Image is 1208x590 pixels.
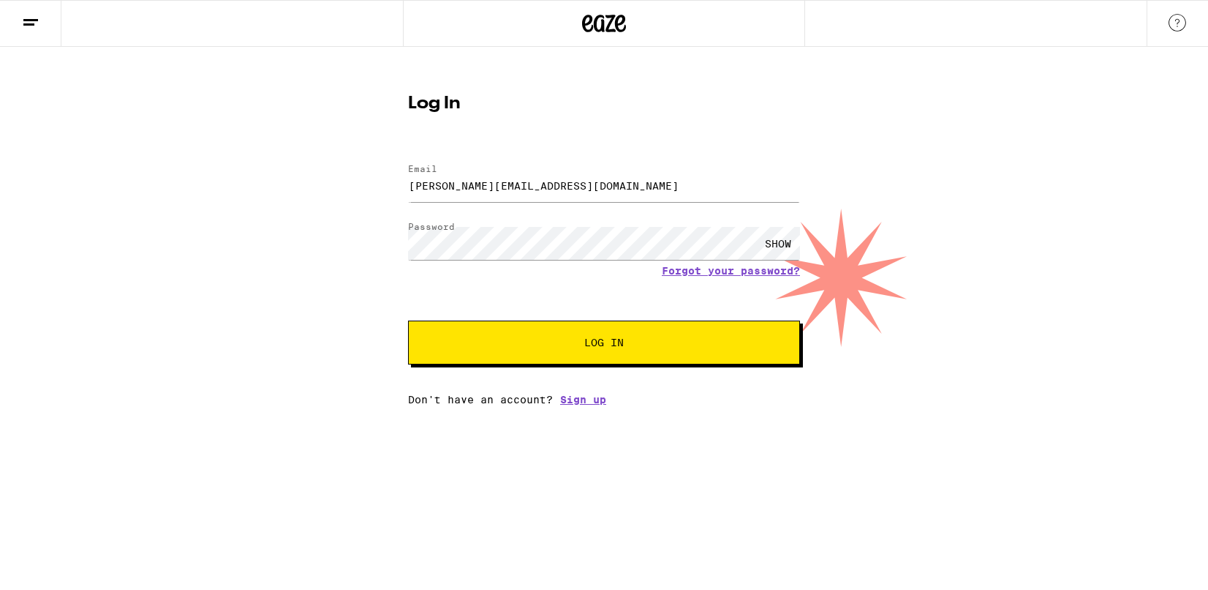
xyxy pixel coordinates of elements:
label: Email [408,164,437,173]
div: SHOW [756,227,800,260]
label: Password [408,222,455,231]
a: Forgot your password? [662,265,800,277]
span: Log In [584,337,624,348]
div: Don't have an account? [408,394,800,406]
h1: Log In [408,95,800,113]
a: Sign up [560,394,606,406]
button: Log In [408,321,800,365]
input: Email [408,169,800,202]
